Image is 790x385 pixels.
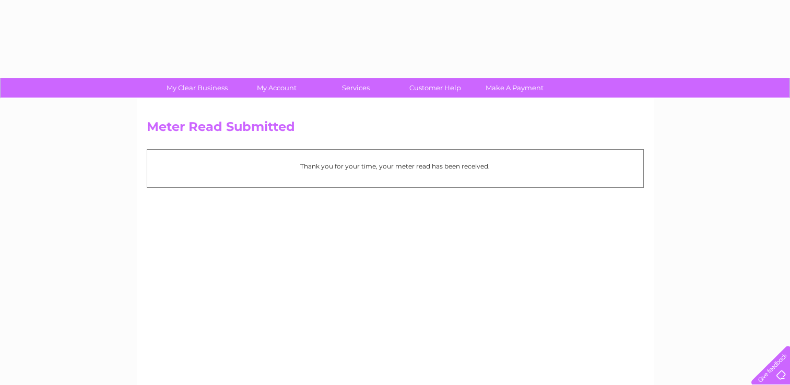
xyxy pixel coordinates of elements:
[154,78,240,98] a: My Clear Business
[471,78,558,98] a: Make A Payment
[147,119,644,139] h2: Meter Read Submitted
[233,78,320,98] a: My Account
[313,78,399,98] a: Services
[392,78,478,98] a: Customer Help
[152,161,638,171] p: Thank you for your time, your meter read has been received.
